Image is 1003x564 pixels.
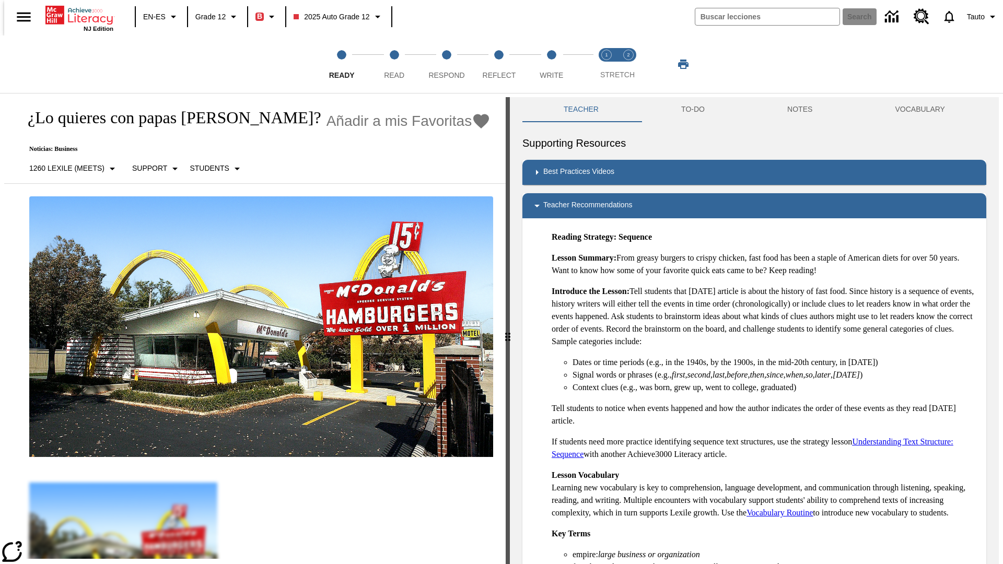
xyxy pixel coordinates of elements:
[17,108,321,127] h1: ¿Lo quieres con papas [PERSON_NAME]?
[573,381,978,394] li: Context clues (e.g., was born, grew up, went to college, graduated)
[543,166,614,179] p: Best Practices Videos
[128,159,185,178] button: Tipo de apoyo, Support
[746,97,854,122] button: NOTES
[806,370,813,379] em: so
[289,7,388,26] button: Class: 2025 Auto Grade 12, Selecciona una clase
[45,4,113,32] div: Portada
[619,232,652,241] strong: Sequence
[521,36,582,93] button: Write step 5 of 5
[963,7,1003,26] button: Perfil/Configuración
[640,97,746,122] button: TO-DO
[552,287,629,296] strong: Introduce the Lesson:
[132,163,167,174] p: Support
[552,529,590,538] strong: Key Terms
[257,10,262,23] span: B
[428,71,464,79] span: Respond
[483,71,516,79] span: Reflect
[552,232,616,241] strong: Reading Strategy:
[510,97,999,564] div: activity
[506,97,510,564] div: Pulsa la tecla de intro o la barra espaciadora y luego presiona las flechas de derecha e izquierd...
[786,370,803,379] em: when
[552,253,616,262] strong: Lesson Summary:
[185,159,247,178] button: Seleccionar estudiante
[522,97,640,122] button: Teacher
[573,369,978,381] li: Signal words or phrases (e.g., , , , , , , , , , )
[294,11,369,22] span: 2025 Auto Grade 12
[522,193,986,218] div: Teacher Recommendations
[329,71,355,79] span: Ready
[195,11,226,22] span: Grade 12
[713,370,725,379] em: last
[573,356,978,369] li: Dates or time periods (e.g., in the 1940s, by the 1900s, in the mid-20th century, in [DATE])
[522,97,986,122] div: Instructional Panel Tabs
[84,26,113,32] span: NJ Edition
[384,71,404,79] span: Read
[311,36,372,93] button: Ready step 1 of 5
[573,548,978,561] li: empire:
[17,145,491,153] p: Noticias: Business
[833,370,860,379] em: [DATE]
[552,471,619,479] strong: Lesson Vocabulary
[552,402,978,427] p: Tell students to notice when events happened and how the author indicates the order of these even...
[750,370,764,379] em: then
[416,36,477,93] button: Respond step 3 of 5
[766,370,784,379] em: since
[598,550,700,559] em: large business or organization
[552,437,953,459] a: Understanding Text Structure: Sequence
[600,70,635,79] span: STRETCH
[747,508,813,517] a: Vocabulary Routine
[29,196,493,457] img: One of the first McDonald's stores, with the iconic red sign and golden arches.
[613,36,644,93] button: Stretch Respond step 2 of 2
[591,36,622,93] button: Stretch Read step 1 of 2
[879,3,907,31] a: Centro de información
[469,36,529,93] button: Reflect step 4 of 5
[251,7,282,26] button: Boost El color de la clase es rojo. Cambiar el color de la clase.
[540,71,563,79] span: Write
[967,11,985,22] span: Tauto
[552,285,978,348] p: Tell students that [DATE] article is about the history of fast food. Since history is a sequence ...
[854,97,986,122] button: VOCABULARY
[907,3,936,31] a: Centro de recursos, Se abrirá en una pestaña nueva.
[190,163,229,174] p: Students
[8,2,39,32] button: Abrir el menú lateral
[667,55,700,74] button: Imprimir
[543,199,632,212] p: Teacher Recommendations
[552,436,978,461] p: If students need more practice identifying sequence text structures, use the strategy lesson with...
[143,11,166,22] span: EN-ES
[605,52,608,57] text: 1
[522,160,986,185] div: Best Practices Videos
[139,7,184,26] button: Language: EN-ES, Selecciona un idioma
[4,97,506,559] div: reading
[687,370,710,379] em: second
[191,7,244,26] button: Grado: Grade 12, Elige un grado
[522,135,986,151] h6: Supporting Resources
[364,36,424,93] button: Read step 2 of 5
[695,8,839,25] input: search field
[552,469,978,519] p: Learning new vocabulary is key to comprehension, language development, and communication through ...
[25,159,123,178] button: Seleccione Lexile, 1260 Lexile (Meets)
[29,163,104,174] p: 1260 Lexile (Meets)
[326,113,472,130] span: Añadir a mis Favoritas
[326,112,491,130] button: Añadir a mis Favoritas - ¿Lo quieres con papas fritas?
[552,252,978,277] p: From greasy burgers to crispy chicken, fast food has been a staple of American diets for over 50 ...
[672,370,685,379] em: first
[727,370,748,379] em: before
[627,52,629,57] text: 2
[936,3,963,30] a: Notificaciones
[815,370,831,379] em: later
